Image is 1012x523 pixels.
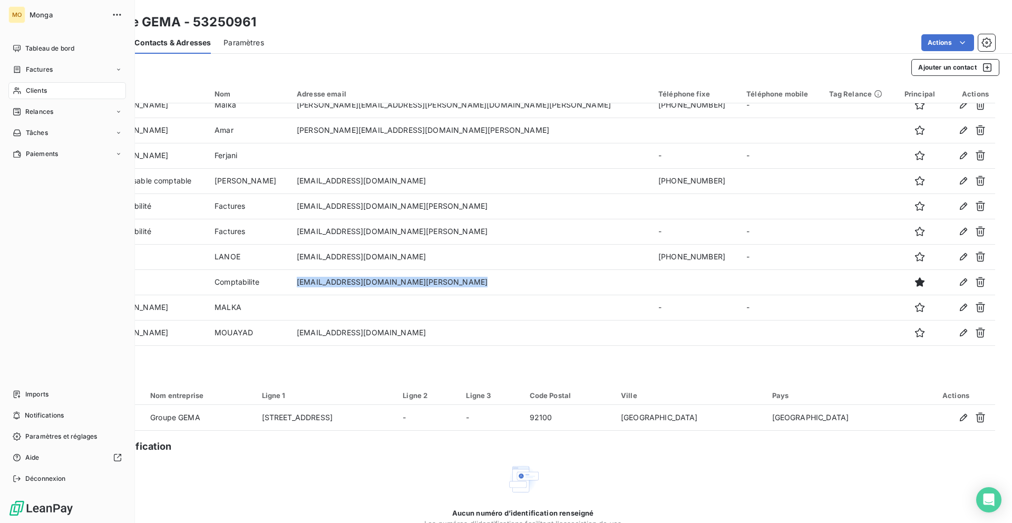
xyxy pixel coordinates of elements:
[652,295,740,320] td: -
[25,390,48,399] span: Imports
[100,92,208,118] td: [PERSON_NAME]
[256,405,397,430] td: [STREET_ADDRESS]
[652,92,740,118] td: [PHONE_NUMBER]
[100,118,208,143] td: [PERSON_NAME]
[911,59,999,76] button: Ajouter un contact
[829,90,890,98] div: Tag Relance
[208,193,290,219] td: Factures
[144,405,255,430] td: Groupe GEMA
[290,320,652,345] td: [EMAIL_ADDRESS][DOMAIN_NAME]
[652,244,740,269] td: [PHONE_NUMBER]
[100,244,208,269] td: Laurane
[26,86,47,95] span: Clients
[403,391,453,400] div: Ligne 2
[290,193,652,219] td: [EMAIL_ADDRESS][DOMAIN_NAME][PERSON_NAME]
[290,244,652,269] td: [EMAIL_ADDRESS][DOMAIN_NAME]
[223,37,264,48] span: Paramètres
[25,107,53,117] span: Relances
[902,90,938,98] div: Principal
[208,143,290,168] td: Ferjani
[658,90,734,98] div: Téléphone fixe
[290,118,652,143] td: [PERSON_NAME][EMAIL_ADDRESS][DOMAIN_NAME][PERSON_NAME]
[208,244,290,269] td: LANOE
[30,11,105,19] span: Monga
[25,474,66,483] span: Déconnexion
[134,37,211,48] span: Contacts & Adresses
[100,193,208,219] td: Comptabilité
[25,453,40,462] span: Aide
[100,168,208,193] td: Responsable comptable
[523,405,615,430] td: 92100
[290,168,652,193] td: [EMAIL_ADDRESS][DOMAIN_NAME]
[290,92,652,118] td: [PERSON_NAME][EMAIL_ADDRESS][PERSON_NAME][DOMAIN_NAME][PERSON_NAME]
[740,244,822,269] td: -
[766,405,917,430] td: [GEOGRAPHIC_DATA]
[25,411,64,420] span: Notifications
[8,6,25,23] div: MO
[26,149,58,159] span: Paiements
[25,432,97,441] span: Paramètres et réglages
[215,90,284,98] div: Nom
[921,34,974,51] button: Actions
[26,128,48,138] span: Tâches
[460,405,523,430] td: -
[8,449,126,466] a: Aide
[652,143,740,168] td: -
[208,219,290,244] td: Factures
[396,405,460,430] td: -
[950,90,989,98] div: Actions
[208,168,290,193] td: [PERSON_NAME]
[100,295,208,320] td: [PERSON_NAME]
[208,295,290,320] td: MALKA
[740,92,822,118] td: -
[290,219,652,244] td: [EMAIL_ADDRESS][DOMAIN_NAME][PERSON_NAME]
[93,13,256,32] h3: Groupe GEMA - 53250961
[106,90,202,98] div: Prénom
[772,391,911,400] div: Pays
[530,391,609,400] div: Code Postal
[621,391,760,400] div: Ville
[100,269,208,295] td: Service
[466,391,517,400] div: Ligne 3
[746,90,816,98] div: Téléphone mobile
[262,391,391,400] div: Ligne 1
[208,92,290,118] td: Malka
[506,462,540,496] img: Empty state
[652,219,740,244] td: -
[208,118,290,143] td: Amar
[615,405,766,430] td: [GEOGRAPHIC_DATA]
[297,90,646,98] div: Adresse email
[976,487,1001,512] div: Open Intercom Messenger
[740,295,822,320] td: -
[8,500,74,517] img: Logo LeanPay
[25,44,74,53] span: Tableau de bord
[208,269,290,295] td: Comptabilite
[740,143,822,168] td: -
[290,269,652,295] td: [EMAIL_ADDRESS][DOMAIN_NAME][PERSON_NAME]
[208,320,290,345] td: MOUAYAD
[100,219,208,244] td: Comptabilité
[100,320,208,345] td: [PERSON_NAME]
[452,509,594,517] span: Aucun numéro d’identification renseigné
[100,143,208,168] td: [PERSON_NAME]
[26,65,53,74] span: Factures
[150,391,249,400] div: Nom entreprise
[740,219,822,244] td: -
[652,168,740,193] td: [PHONE_NUMBER]
[923,391,989,400] div: Actions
